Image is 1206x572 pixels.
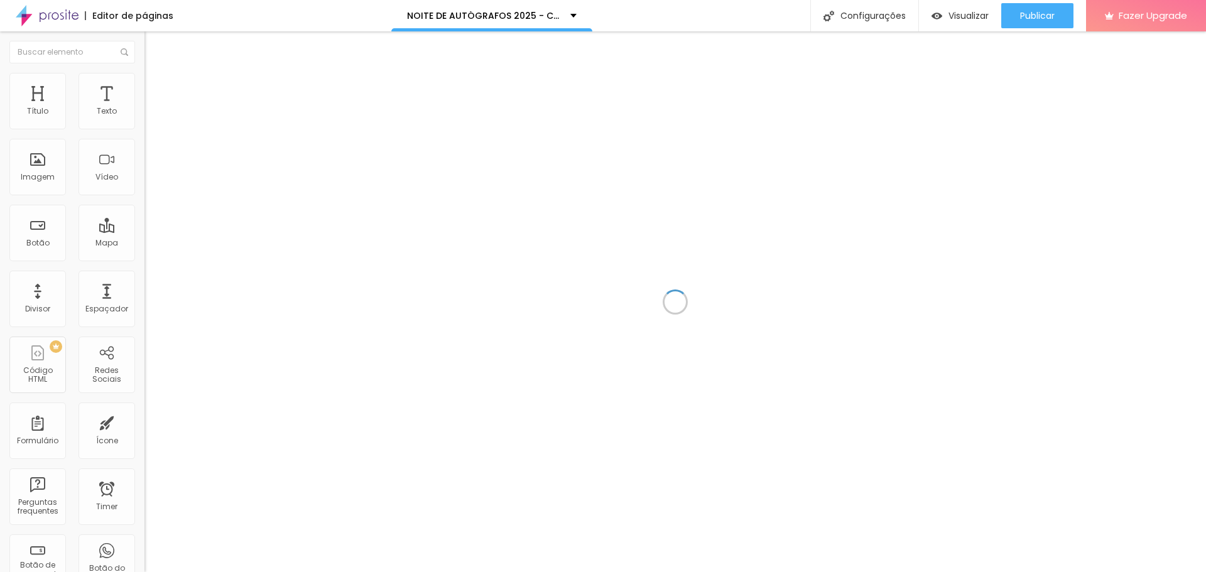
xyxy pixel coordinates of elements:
button: Visualizar [919,3,1001,28]
div: Redes Sociais [82,366,131,384]
div: Código HTML [13,366,62,384]
div: Vídeo [95,173,118,181]
div: Perguntas frequentes [13,498,62,516]
div: Imagem [21,173,55,181]
div: Botão [26,239,50,247]
button: Publicar [1001,3,1073,28]
div: Texto [97,107,117,116]
div: Editor de páginas [85,11,173,20]
img: Icone [823,11,834,21]
img: view-1.svg [932,11,942,21]
div: Timer [96,502,117,511]
div: Divisor [25,305,50,313]
span: Publicar [1020,11,1055,21]
div: Ícone [96,436,118,445]
span: Fazer Upgrade [1119,10,1187,21]
img: Icone [121,48,128,56]
div: Formulário [17,436,58,445]
div: Mapa [95,239,118,247]
input: Buscar elemento [9,41,135,63]
div: Título [27,107,48,116]
div: Espaçador [85,305,128,313]
p: NOITE DE AUTÓGRAFOS 2025 - CIC DAMAS [407,11,561,20]
span: Visualizar [948,11,989,21]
